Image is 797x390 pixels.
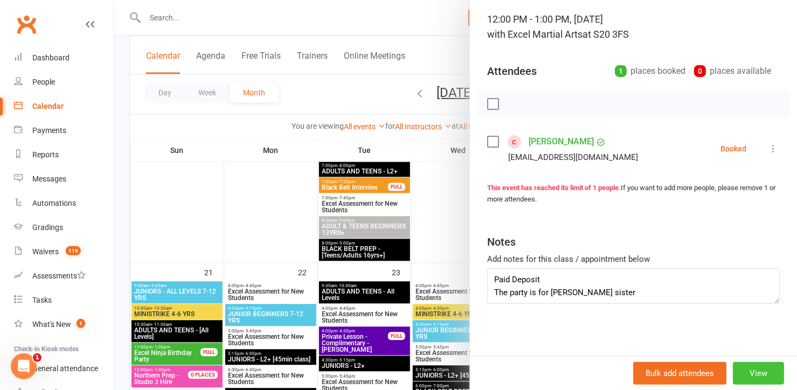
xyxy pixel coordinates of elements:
a: Assessments [14,264,114,288]
div: 0 [694,65,706,77]
div: places booked [615,64,685,79]
div: Assessments [32,271,86,280]
div: If you want to add more people, please remove 1 or more attendees. [487,183,780,205]
div: Booked [720,145,746,152]
div: [EMAIL_ADDRESS][DOMAIN_NAME] [508,150,638,164]
a: Clubworx [13,11,40,38]
div: places available [694,64,771,79]
a: Calendar [14,94,114,119]
div: Dashboard [32,53,70,62]
a: General attendance kiosk mode [14,357,114,381]
span: 1 [33,353,41,362]
div: People [32,78,55,86]
a: Messages [14,167,114,191]
div: Payments [32,126,66,135]
div: Tasks [32,296,52,304]
div: 12:00 PM - 1:00 PM, [DATE] [487,12,780,42]
div: 1 [615,65,627,77]
div: Automations [32,199,76,207]
div: What's New [32,320,71,329]
div: Attendees [487,64,537,79]
a: [PERSON_NAME] [529,133,594,150]
a: Gradings [14,215,114,240]
a: Reports [14,143,114,167]
div: General attendance [32,364,98,373]
a: Payments [14,119,114,143]
strong: This event has reached its limit of 1 people. [487,184,621,192]
span: 119 [66,246,81,255]
div: Add notes for this class / appointment below [487,253,780,266]
a: Dashboard [14,46,114,70]
a: Automations [14,191,114,215]
span: at S20 3FS [583,29,629,40]
a: Tasks [14,288,114,312]
a: Waivers 119 [14,240,114,264]
span: 1 [77,319,85,328]
div: Gradings [32,223,63,232]
div: Notes [487,234,516,249]
div: Waivers [32,247,59,256]
button: View [733,362,784,385]
div: Messages [32,175,66,183]
div: Calendar [32,102,64,110]
span: with Excel Martial Arts [487,29,583,40]
iframe: Intercom live chat [11,353,37,379]
a: What's New1 [14,312,114,337]
button: Bulk add attendees [633,362,726,385]
div: Reports [32,150,59,159]
a: People [14,70,114,94]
